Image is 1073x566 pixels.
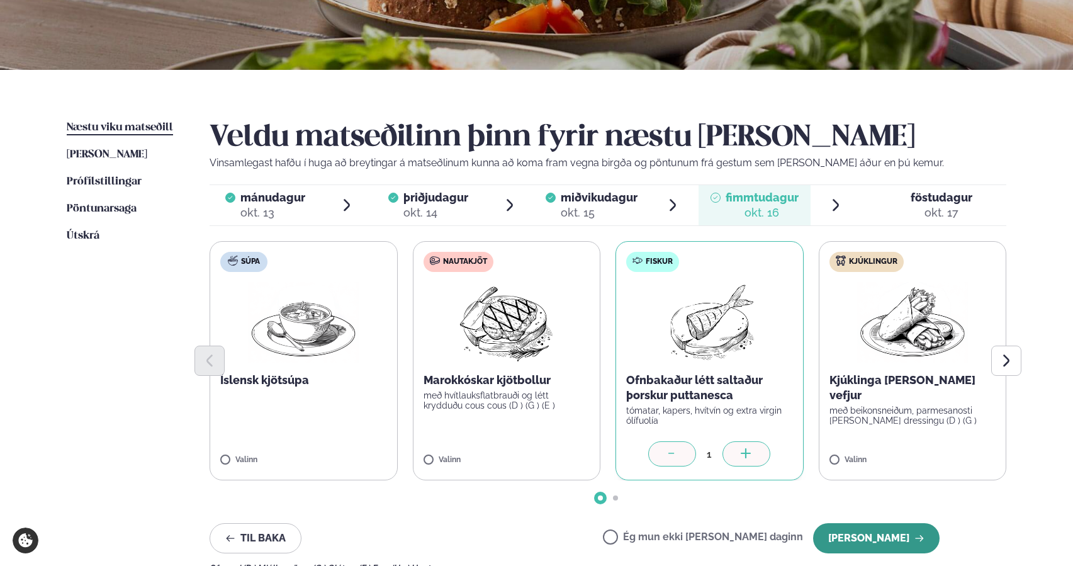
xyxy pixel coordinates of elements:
[240,191,305,204] span: mánudagur
[241,257,260,267] span: Súpa
[991,346,1021,376] button: Next slide
[424,373,590,388] p: Marokkóskar kjötbollur
[220,373,387,388] p: Íslensk kjötsúpa
[67,201,137,217] a: Pöntunarsaga
[210,156,1006,171] p: Vinsamlegast hafðu í huga að breytingar á matseðlinum kunna að koma fram vegna birgða og pöntunum...
[726,191,799,204] span: fimmtudagur
[194,346,225,376] button: Previous slide
[210,523,301,553] button: Til baka
[67,149,147,160] span: [PERSON_NAME]
[443,257,487,267] span: Nautakjöt
[613,495,618,501] span: Go to slide 2
[561,205,638,220] div: okt. 15
[813,523,940,553] button: [PERSON_NAME]
[911,205,972,220] div: okt. 17
[67,176,142,187] span: Prófílstillingar
[248,282,359,363] img: Soup.png
[829,373,996,403] p: Kjúklinga [PERSON_NAME] vefjur
[857,282,968,363] img: Wraps.png
[829,405,996,426] p: með beikonsneiðum, parmesanosti [PERSON_NAME] dressingu (D ) (G )
[67,230,99,241] span: Útskrá
[228,256,238,266] img: soup.svg
[836,256,846,266] img: chicken.svg
[403,191,468,204] span: þriðjudagur
[240,205,305,220] div: okt. 13
[626,405,793,426] p: tómatar, kapers, hvítvín og extra virgin ólífuolía
[13,528,38,553] a: Cookie settings
[210,120,1006,156] h2: Veldu matseðilinn þinn fyrir næstu [PERSON_NAME]
[67,203,137,214] span: Pöntunarsaga
[654,282,765,363] img: Fish.png
[849,257,897,267] span: Kjúklingur
[67,147,147,162] a: [PERSON_NAME]
[67,174,142,190] a: Prófílstillingar
[403,205,468,220] div: okt. 14
[67,120,173,135] a: Næstu viku matseðill
[696,447,722,461] div: 1
[598,495,603,501] span: Go to slide 1
[451,282,562,363] img: Beef-Meat.png
[632,256,643,266] img: fish.svg
[561,191,638,204] span: miðvikudagur
[67,122,173,133] span: Næstu viku matseðill
[911,191,972,204] span: föstudagur
[67,229,99,244] a: Útskrá
[424,390,590,410] p: með hvítlauksflatbrauði og létt krydduðu cous cous (D ) (G ) (E )
[646,257,673,267] span: Fiskur
[626,373,793,403] p: Ofnbakaður létt saltaður þorskur puttanesca
[726,205,799,220] div: okt. 16
[430,256,440,266] img: beef.svg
